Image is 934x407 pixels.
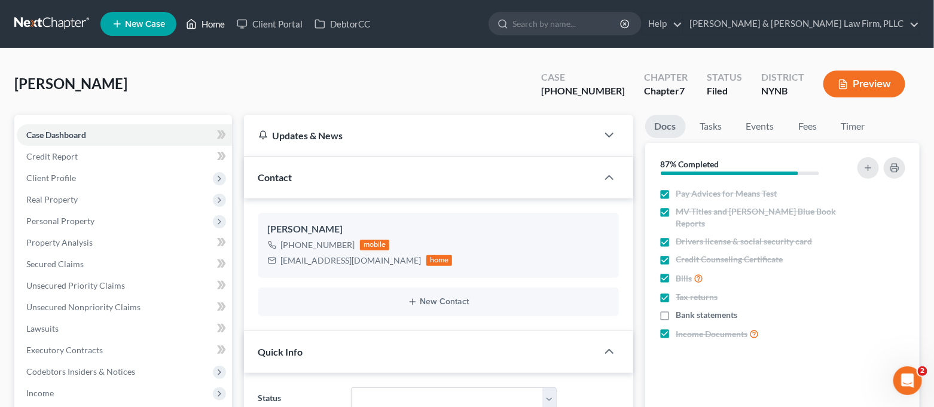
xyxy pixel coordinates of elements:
[125,20,165,29] span: New Case
[38,316,47,325] button: Emoji picker
[761,71,804,84] div: District
[58,15,82,27] p: Active
[205,311,224,330] button: Send a message…
[17,275,232,296] a: Unsecured Priority Claims
[58,6,136,15] h1: [PERSON_NAME]
[26,345,103,355] span: Executory Contracts
[676,328,748,340] span: Income Documents
[210,5,231,26] div: Close
[19,189,187,235] div: If you’ve had multiple failed attempts after waiting 10 minutes and need to file by the end of th...
[258,346,303,357] span: Quick Info
[26,237,93,247] span: Property Analysis
[57,316,66,325] button: Gif picker
[268,222,609,237] div: [PERSON_NAME]
[258,172,292,183] span: Contact
[661,159,719,169] strong: 87% Completed
[26,280,125,290] span: Unsecured Priority Claims
[258,129,583,142] div: Updates & News
[26,216,94,226] span: Personal Property
[19,78,158,87] b: 🚨 Notice: MFA Filing Issue 🚨
[281,255,422,267] div: [EMAIL_ADDRESS][DOMAIN_NAME]
[642,13,682,35] a: Help
[10,70,230,316] div: Emma says…
[832,115,875,138] a: Timer
[17,253,232,275] a: Secured Claims
[281,239,355,251] div: [PHONE_NUMBER]
[76,316,86,325] button: Start recording
[26,259,84,269] span: Secured Claims
[676,235,813,247] span: Drivers license & social security card
[676,253,783,265] span: Credit Counseling Certificate
[691,115,732,138] a: Tasks
[19,136,187,182] div: If you experience this issue, please wait at least between filing attempts to allow MFA to reset ...
[645,115,686,138] a: Docs
[34,7,53,26] img: Profile image for Emma
[541,71,625,84] div: Case
[180,13,231,35] a: Home
[26,130,86,140] span: Case Dashboard
[309,13,376,35] a: DebtorCC
[17,296,232,318] a: Unsecured Nonpriority Claims
[26,194,78,204] span: Real Property
[676,273,692,284] span: Bills
[26,388,54,398] span: Income
[893,366,922,395] iframe: Intercom live chat
[17,146,232,167] a: Credit Report
[541,84,625,98] div: [PHONE_NUMBER]
[10,70,196,290] div: 🚨 Notice: MFA Filing Issue 🚨We’ve noticed some users are not receiving the MFA pop-up when filing...
[360,240,390,250] div: mobile
[823,71,905,97] button: Preview
[19,241,187,277] div: Our team is actively investigating this issue and will provide updates as soon as more informatio...
[676,309,738,321] span: Bank statements
[268,297,609,307] button: New Contact
[17,318,232,339] a: Lawsuits
[676,291,718,303] span: Tax returns
[19,316,28,325] button: Upload attachment
[71,148,142,158] b: 10 full minutes
[17,124,232,146] a: Case Dashboard
[19,95,187,130] div: We’ve noticed some users are not receiving the MFA pop-up when filing [DATE].
[676,206,841,229] span: MV-Titles and [PERSON_NAME] Blue Book Reports
[187,5,210,27] button: Home
[761,84,804,98] div: NYNB
[17,339,232,361] a: Executory Contracts
[10,290,229,311] textarea: Message…
[26,151,78,161] span: Credit Report
[679,85,685,96] span: 7
[26,366,135,377] span: Codebtors Insiders & Notices
[426,255,453,266] div: home
[512,13,622,35] input: Search by name...
[707,71,742,84] div: Status
[14,75,127,92] span: [PERSON_NAME]
[17,232,232,253] a: Property Analysis
[26,323,59,333] span: Lawsuits
[676,188,777,200] span: Pay Advices for Means Test
[8,5,30,27] button: go back
[683,13,919,35] a: [PERSON_NAME] & [PERSON_NAME] Law Firm, PLLC
[231,13,309,35] a: Client Portal
[707,84,742,98] div: Filed
[737,115,784,138] a: Events
[789,115,827,138] a: Fees
[918,366,927,376] span: 2
[644,84,688,98] div: Chapter
[26,173,76,183] span: Client Profile
[26,302,141,312] span: Unsecured Nonpriority Claims
[644,71,688,84] div: Chapter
